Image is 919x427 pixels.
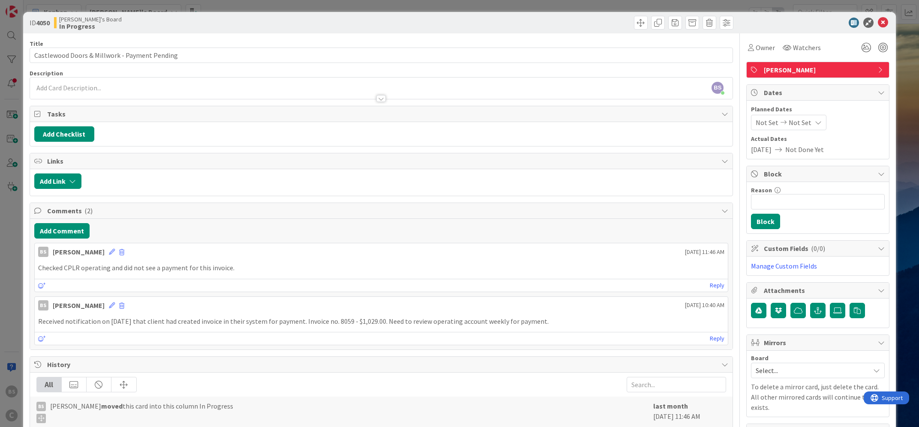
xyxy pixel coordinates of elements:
span: ID [30,18,50,28]
p: Received notification on [DATE] that client had created invoice in their system for payment. Invo... [38,317,725,326]
div: BS [38,247,48,257]
span: Not Done Yet [785,144,824,155]
div: [PERSON_NAME] [53,247,105,257]
b: last month [653,402,688,410]
span: ( 2 ) [84,206,93,215]
span: Description [30,69,63,77]
div: All [37,377,62,392]
div: BS [38,300,48,311]
span: Links [47,156,718,166]
a: Reply [710,333,724,344]
span: Board [751,355,769,361]
span: [DATE] 11:46 AM [685,248,724,257]
span: Not Set [756,117,778,128]
label: Title [30,40,43,48]
span: Actual Dates [751,134,885,143]
span: Support [18,1,39,12]
a: Reply [710,280,724,291]
button: Add Link [34,173,81,189]
span: History [47,359,718,370]
span: Block [764,169,874,179]
span: [PERSON_NAME]'s Board [59,16,122,23]
span: Not Set [789,117,811,128]
span: Comments [47,206,718,216]
input: Search... [627,377,726,392]
span: [PERSON_NAME] this card into this column In Progress [50,401,233,423]
button: Add Comment [34,223,90,239]
button: Block [751,214,780,229]
div: [DATE] 11:46 AM [653,401,726,427]
span: Dates [764,87,874,98]
b: 4050 [36,18,50,27]
input: type card name here... [30,48,733,63]
label: Reason [751,186,772,194]
a: Manage Custom Fields [751,262,817,270]
b: moved [101,402,123,410]
span: Watchers [793,42,821,53]
button: Add Checklist [34,126,94,142]
span: Tasks [47,109,718,119]
span: Select... [756,364,865,376]
p: To delete a mirror card, just delete the card. All other mirrored cards will continue to exists. [751,382,885,412]
p: Checked CPLR operating and did not see a payment for this invoice. [38,263,725,273]
div: BS [36,402,46,411]
span: Planned Dates [751,105,885,114]
span: [PERSON_NAME] [764,65,874,75]
div: [PERSON_NAME] [53,300,105,311]
span: [DATE] 10:40 AM [685,301,724,310]
span: [DATE] [751,144,772,155]
span: Owner [756,42,775,53]
b: In Progress [59,23,122,30]
span: Custom Fields [764,243,874,254]
span: Attachments [764,285,874,296]
span: BS [712,82,724,94]
span: ( 0/0 ) [811,244,825,253]
span: Mirrors [764,337,874,348]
